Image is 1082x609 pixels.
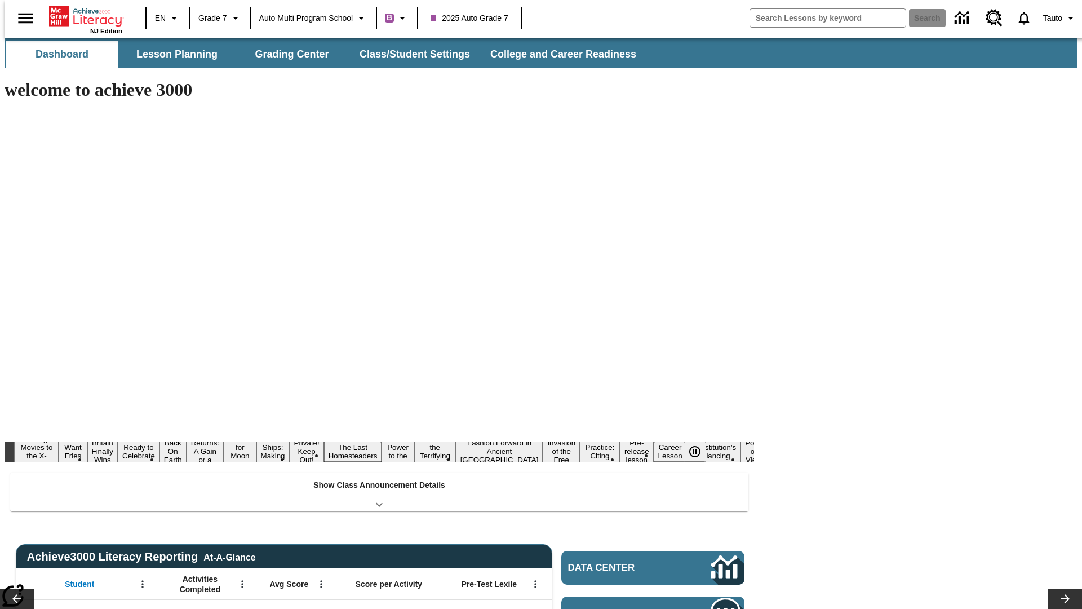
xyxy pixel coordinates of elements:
button: Open Menu [527,576,544,593]
span: Activities Completed [163,574,237,594]
span: Grade 7 [198,12,227,24]
button: Lesson Planning [121,41,233,68]
button: Open Menu [134,576,151,593]
a: Notifications [1009,3,1039,33]
button: Slide 1 Taking Movies to the X-Dimension [14,433,59,470]
span: EN [155,12,166,24]
button: Grade: Grade 7, Select a grade [194,8,247,28]
button: Open side menu [9,2,42,35]
button: Slide 19 Point of View [740,437,766,466]
button: Slide 11 Solar Power to the People [382,433,414,470]
span: Tauto [1043,12,1062,24]
span: Pre-Test Lexile [462,579,517,589]
button: Slide 9 Private! Keep Out! [290,437,324,466]
button: Open Menu [234,576,251,593]
button: College and Career Readiness [481,41,645,68]
span: Student [65,579,94,589]
button: Slide 4 Get Ready to Celebrate Juneteenth! [118,433,159,470]
button: Slide 2 Do You Want Fries With That? [59,425,87,479]
div: Show Class Announcement Details [10,473,748,511]
p: Show Class Announcement Details [313,479,445,491]
button: School: Auto Multi program School, Select your school [255,8,373,28]
span: NJ Edition [90,28,122,34]
button: Dashboard [6,41,118,68]
button: Slide 7 Time for Moon Rules? [224,433,256,470]
button: Open Menu [313,576,330,593]
div: SubNavbar [5,41,646,68]
button: Slide 16 Pre-release lesson [620,437,654,466]
button: Slide 14 The Invasion of the Free CD [543,429,580,474]
button: Slide 12 Attack of the Terrifying Tomatoes [414,433,456,470]
button: Slide 15 Mixed Practice: Citing Evidence [580,433,620,470]
button: Slide 8 Cruise Ships: Making Waves [256,433,290,470]
div: Pause [684,442,717,462]
span: Auto Multi program School [259,12,353,24]
span: B [387,11,392,25]
span: 2025 Auto Grade 7 [431,12,508,24]
button: Class/Student Settings [351,41,479,68]
button: Slide 6 Free Returns: A Gain or a Drain? [187,429,224,474]
h1: welcome to achieve 3000 [5,80,754,100]
button: Boost Class color is purple. Change class color [380,8,414,28]
a: Data Center [948,3,979,34]
a: Home [49,5,122,28]
button: Slide 10 The Last Homesteaders [324,442,382,462]
span: Data Center [568,562,673,573]
button: Slide 5 Back On Earth [159,437,187,466]
button: Pause [684,442,706,462]
button: Slide 13 Fashion Forward in Ancient Rome [456,437,543,466]
button: Slide 3 Britain Finally Wins [87,437,118,466]
a: Data Center [561,551,744,585]
div: SubNavbar [5,38,1077,68]
span: Avg Score [269,579,308,589]
a: Resource Center, Will open in new tab [979,3,1009,33]
button: Grading Center [236,41,348,68]
button: Profile/Settings [1039,8,1082,28]
input: search field [750,9,906,27]
div: Home [49,4,122,34]
div: At-A-Glance [203,550,255,563]
button: Lesson carousel, Next [1048,589,1082,609]
span: Achieve3000 Literacy Reporting [27,550,256,563]
button: Language: EN, Select a language [150,8,186,28]
button: Slide 17 Career Lesson [654,442,687,462]
span: Score per Activity [356,579,423,589]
